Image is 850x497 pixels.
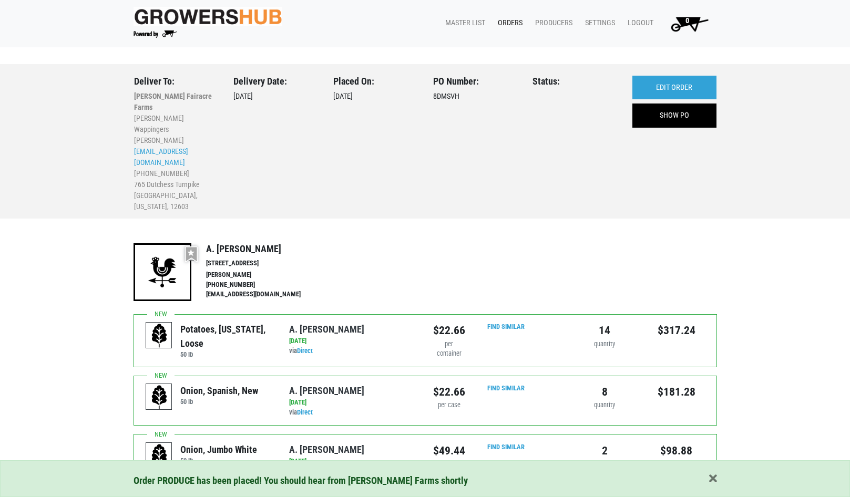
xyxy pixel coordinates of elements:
[206,258,368,268] li: [STREET_ADDRESS]
[146,323,172,349] img: placeholder-variety-43d6402dacf2d531de610a020419775a.svg
[289,398,417,418] div: via
[289,336,417,346] div: [DATE]
[206,289,368,299] li: [EMAIL_ADDRESS][DOMAIN_NAME]
[134,113,218,135] li: [PERSON_NAME] Wappingers
[146,384,172,410] img: placeholder-variety-43d6402dacf2d531de610a020419775a.svg
[666,13,713,34] img: Cart
[649,322,705,339] div: $317.24
[289,457,417,467] div: [DATE]
[134,190,218,212] li: [GEOGRAPHIC_DATA], [US_STATE], 12603
[134,147,188,167] a: [EMAIL_ADDRESS][DOMAIN_NAME]
[206,243,368,255] h4: A. [PERSON_NAME]
[289,385,364,396] a: A. [PERSON_NAME]
[658,13,717,34] a: 0
[206,280,368,290] li: [PHONE_NUMBER]
[577,442,633,459] div: 2
[577,322,633,339] div: 14
[433,76,517,87] h3: PO Number:
[594,340,615,348] span: quantity
[180,442,257,457] div: Onion, Jumbo White
[289,324,364,335] a: A. [PERSON_NAME]
[649,442,705,459] div: $98.88
[134,168,218,179] li: [PHONE_NUMBER]
[134,76,218,87] h3: Deliver To:
[433,339,465,359] div: per container
[487,384,525,392] a: Find Similar
[577,13,619,33] a: Settings
[527,13,577,33] a: Producers
[333,76,417,87] h3: Placed On:
[134,473,717,488] div: Order PRODUCE has been placed! You should hear from [PERSON_NAME] Farms shortly
[134,30,177,38] img: Powered by Big Wheelbarrow
[233,76,318,213] div: [DATE]
[437,13,489,33] a: Master List
[289,398,417,408] div: [DATE]
[433,400,465,410] div: per case
[594,460,615,468] span: quantity
[433,92,459,101] span: 8DMSVH
[180,384,258,398] div: Onion, Spanish, New
[632,103,716,128] a: SHOW PO
[180,350,273,358] h6: 50 lb
[433,384,465,400] div: $22.66
[289,444,364,455] a: A. [PERSON_NAME]
[297,408,313,416] a: Direct
[532,76,617,87] h3: Status:
[134,7,283,26] img: original-fc7597fdc6adbb9d0e2ae620e786d1a2.jpg
[433,442,465,459] div: $49.44
[297,347,313,355] a: Direct
[146,443,172,469] img: placeholder-variety-43d6402dacf2d531de610a020419775a.svg
[632,76,716,100] a: EDIT ORDER
[206,270,368,280] li: [PERSON_NAME]
[649,384,705,400] div: $181.28
[233,76,318,87] h3: Delivery Date:
[487,323,525,330] a: Find Similar
[489,13,527,33] a: Orders
[134,135,218,146] li: [PERSON_NAME]
[594,401,615,409] span: quantity
[289,336,417,356] div: via
[433,459,465,469] div: per case
[487,443,525,451] a: Find Similar
[134,92,212,111] b: [PERSON_NAME] Fairacre Farms
[134,243,191,301] img: 22-9b480c55cff4f9832ac5d9578bf63b94.png
[180,398,258,406] h6: 50 lb
[134,179,218,190] li: 765 Dutchess Turnpike
[180,457,257,464] h6: 50 lb
[685,16,689,25] span: 0
[577,384,633,400] div: 8
[619,13,658,33] a: Logout
[180,322,273,350] div: Potatoes, [US_STATE], Loose
[433,322,465,339] div: $22.66
[289,457,417,477] div: via
[333,76,417,213] div: [DATE]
